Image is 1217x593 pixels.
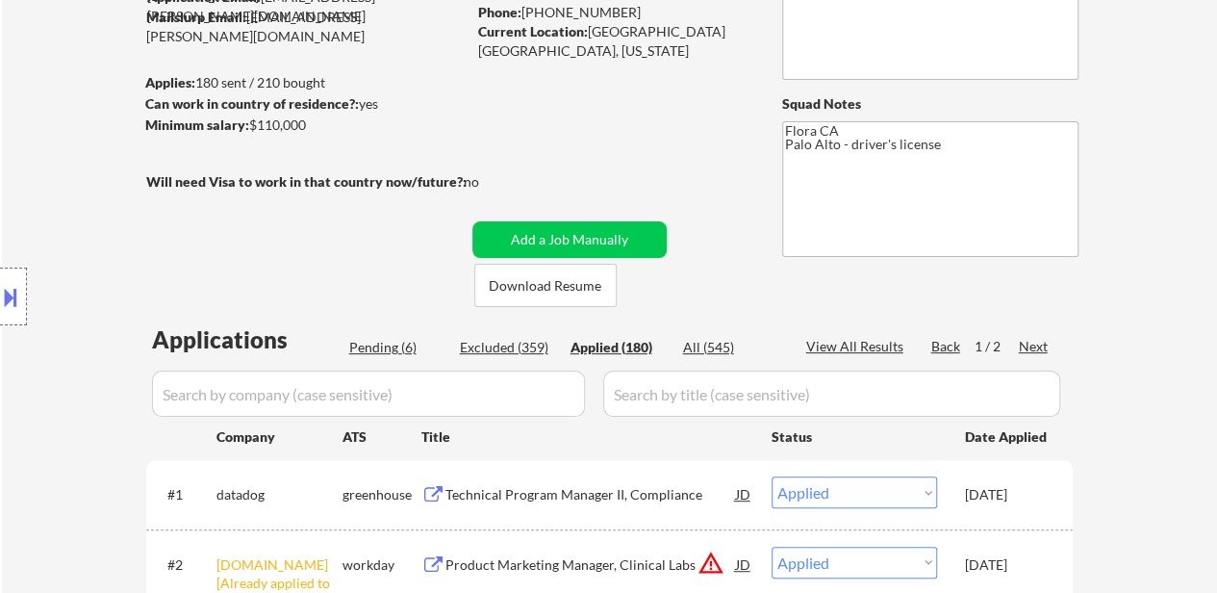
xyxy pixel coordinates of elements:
[349,338,445,357] div: Pending (6)
[152,371,585,417] input: Search by company (case sensitive)
[697,550,724,577] button: warning_amber
[683,338,779,357] div: All (545)
[145,116,466,135] div: $110,000
[145,94,460,114] div: yes
[478,3,750,22] div: [PHONE_NUMBER]
[145,74,195,90] strong: Applies:
[478,22,750,60] div: [GEOGRAPHIC_DATA] [GEOGRAPHIC_DATA], [US_STATE]
[460,338,556,357] div: Excluded (359)
[772,419,937,453] div: Status
[570,338,667,357] div: Applied (180)
[965,485,1050,504] div: [DATE]
[474,264,617,307] button: Download Resume
[965,555,1050,575] div: [DATE]
[445,485,736,504] div: Technical Program Manager II, Compliance
[806,337,909,356] div: View All Results
[146,8,466,45] div: [EMAIL_ADDRESS][PERSON_NAME][DOMAIN_NAME]
[216,485,342,504] div: datadog
[145,73,466,92] div: 180 sent / 210 bought
[464,172,519,192] div: no
[145,95,359,112] strong: Can work in country of residence?:
[478,23,588,39] strong: Current Location:
[478,4,521,20] strong: Phone:
[145,116,249,133] strong: Minimum salary:
[342,485,421,504] div: greenhouse
[734,477,753,511] div: JD
[734,547,753,581] div: JD
[445,555,736,575] div: Product Marketing Manager, Clinical Labs
[342,555,421,575] div: workday
[782,94,1078,114] div: Squad Notes
[472,221,667,258] button: Add a Job Manually
[146,9,246,25] strong: Mailslurp Email:
[421,427,753,447] div: Title
[1019,337,1050,356] div: Next
[975,337,1019,356] div: 1 / 2
[603,371,1060,417] input: Search by title (case sensitive)
[342,427,421,447] div: ATS
[965,427,1050,447] div: Date Applied
[167,555,201,575] div: #2
[167,485,201,504] div: #1
[931,337,962,356] div: Back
